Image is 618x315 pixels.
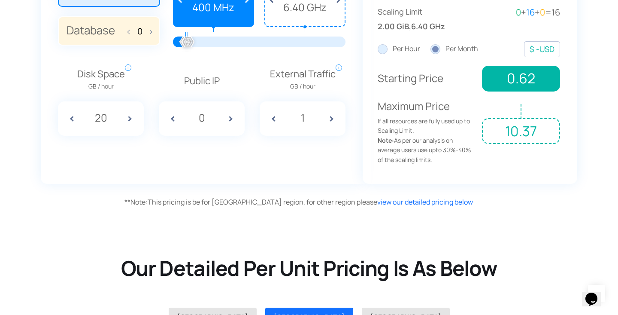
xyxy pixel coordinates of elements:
[378,6,469,33] div: ,
[378,70,476,86] p: Starting Price
[124,197,579,208] div: This pricing is be for [GEOGRAPHIC_DATA] region, for other region please
[270,82,336,91] span: GB / hour
[378,20,409,33] span: 2.00 GiB
[77,82,125,91] span: GB / hour
[582,281,609,306] iframe: chat widget
[159,73,245,89] p: Public IP
[133,26,147,36] input: Database
[378,6,469,18] span: Scaling Limit
[482,118,560,144] span: 10.37
[530,43,554,55] div: USD
[482,66,560,92] span: 0.62
[551,6,560,18] span: 16
[411,20,445,33] span: 6.40 GHz
[378,43,420,55] label: Per Hour
[526,6,535,18] span: 16
[51,255,566,281] h2: Our Detailed Per Unit Pricing Is As Below
[430,43,478,55] label: Per Month
[336,64,342,71] span: i
[540,6,545,18] span: 0
[469,6,560,19] div: + + =
[77,67,125,92] span: Disk Space
[270,67,336,92] span: External Traffic
[378,98,476,165] p: Maximum Price
[124,197,148,207] span: Note:
[125,64,131,71] span: i
[516,6,521,18] span: 0
[378,116,476,165] span: If all resources are fully used up to Scaling Limit. As per our analysis on average users use upt...
[378,136,394,144] strong: Note:
[530,44,539,54] span: $ -
[377,197,473,207] a: view our detailed pricing below
[58,16,160,46] label: Database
